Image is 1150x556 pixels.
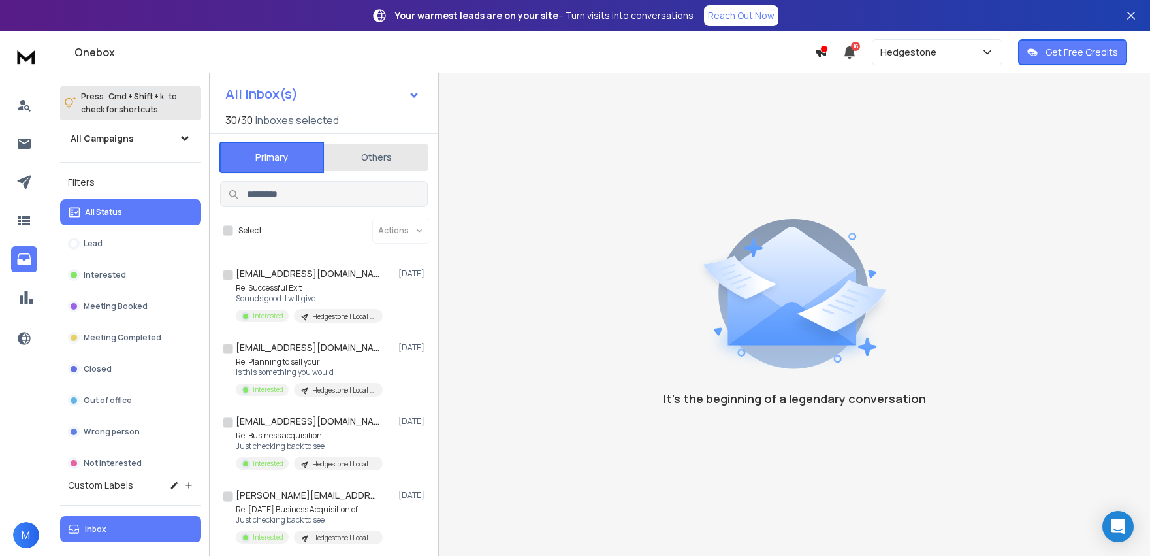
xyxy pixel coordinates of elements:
[84,301,148,312] p: Meeting Booked
[81,90,177,116] p: Press to check for shortcuts.
[68,479,133,492] h3: Custom Labels
[398,490,428,500] p: [DATE]
[13,44,39,69] img: logo
[84,333,161,343] p: Meeting Completed
[253,385,283,395] p: Interested
[398,269,428,279] p: [DATE]
[60,199,201,225] button: All Status
[60,173,201,191] h3: Filters
[236,357,383,367] p: Re: Planning to sell your
[236,431,383,441] p: Re: Business acquisition
[84,395,132,406] p: Out of office
[85,524,106,534] p: Inbox
[324,143,428,172] button: Others
[236,367,383,378] p: Is this something you would
[708,9,775,22] p: Reach Out Now
[253,311,283,321] p: Interested
[71,132,134,145] h1: All Campaigns
[236,415,379,428] h1: [EMAIL_ADDRESS][DOMAIN_NAME]
[60,262,201,288] button: Interested
[60,125,201,152] button: All Campaigns
[253,532,283,542] p: Interested
[84,364,112,374] p: Closed
[398,342,428,353] p: [DATE]
[398,416,428,427] p: [DATE]
[851,42,860,51] span: 16
[106,89,166,104] span: Cmd + Shift + k
[84,270,126,280] p: Interested
[1046,46,1118,59] p: Get Free Credits
[60,516,201,542] button: Inbox
[312,459,375,469] p: Hedgestone | Local Business
[13,522,39,548] button: M
[60,325,201,351] button: Meeting Completed
[215,81,430,107] button: All Inbox(s)
[312,312,375,321] p: Hedgestone | Local Business
[236,441,383,451] p: Just checking back to see
[663,389,926,408] p: It’s the beginning of a legendary conversation
[1102,511,1134,542] div: Open Intercom Messenger
[312,385,375,395] p: Hedgestone | Local Business
[60,356,201,382] button: Closed
[225,88,298,101] h1: All Inbox(s)
[312,533,375,543] p: Hedgestone | Local Business
[84,238,103,249] p: Lead
[225,112,253,128] span: 30 / 30
[60,231,201,257] button: Lead
[880,46,942,59] p: Hedgestone
[1018,39,1127,65] button: Get Free Credits
[236,267,379,280] h1: [EMAIL_ADDRESS][DOMAIN_NAME]
[84,458,142,468] p: Not Interested
[395,9,558,22] strong: Your warmest leads are on your site
[395,9,694,22] p: – Turn visits into conversations
[236,489,379,502] h1: [PERSON_NAME][EMAIL_ADDRESS][DOMAIN_NAME]
[85,207,122,218] p: All Status
[255,112,339,128] h3: Inboxes selected
[60,450,201,476] button: Not Interested
[60,419,201,445] button: Wrong person
[236,504,383,515] p: Re: [DATE] Business Acquisition of
[60,387,201,414] button: Out of office
[236,515,383,525] p: Just checking back to see
[236,341,379,354] h1: [EMAIL_ADDRESS][DOMAIN_NAME]
[704,5,778,26] a: Reach Out Now
[238,225,262,236] label: Select
[219,142,324,173] button: Primary
[60,293,201,319] button: Meeting Booked
[236,283,383,293] p: Re: Successful Exit
[236,293,383,304] p: Sounds good. I will give
[84,427,140,437] p: Wrong person
[253,459,283,468] p: Interested
[74,44,814,60] h1: Onebox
